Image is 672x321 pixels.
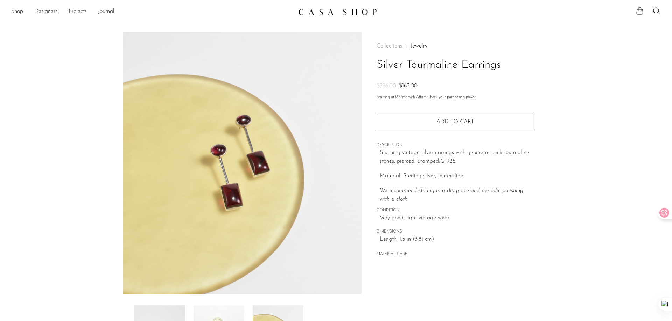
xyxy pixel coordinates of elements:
[377,43,402,49] span: Collections
[11,6,293,18] ul: NEW HEADER MENU
[439,159,456,164] em: IG 925.
[380,188,523,203] i: We recommend storing in a dry place and periodic polishing with a cloth.
[380,148,534,166] p: Stunning vintage silver earrings with geometric pink tourmaline stones, pierced. Stamped
[11,6,293,18] nav: Desktop navigation
[436,119,474,125] span: Add to cart
[380,214,534,223] span: Very good; light vintage wear.
[69,7,87,16] a: Projects
[380,172,534,181] p: Material: Sterling silver, tourmaline.
[399,83,418,89] span: $163.00
[11,7,23,16] a: Shop
[411,43,427,49] a: Jewelry
[377,83,396,89] span: $326.00
[34,7,57,16] a: Designers
[377,113,534,131] button: Add to cart
[377,94,534,101] p: Starting at /mo with Affirm.
[377,142,534,148] span: DESCRIPTION
[427,95,476,99] a: Check your purchasing power - Learn more about Affirm Financing (opens in modal)
[377,252,407,257] button: MATERIAL CARE
[377,56,534,74] h1: Silver Tourmaline Earrings
[377,229,534,235] span: DIMENSIONS
[377,43,534,49] nav: Breadcrumbs
[123,32,362,294] img: Silver Tourmaline Earrings
[98,7,114,16] a: Journal
[380,235,534,244] span: Length: 1.5 in (3.81 cm)
[377,207,534,214] span: CONDITION
[394,95,401,99] span: $56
